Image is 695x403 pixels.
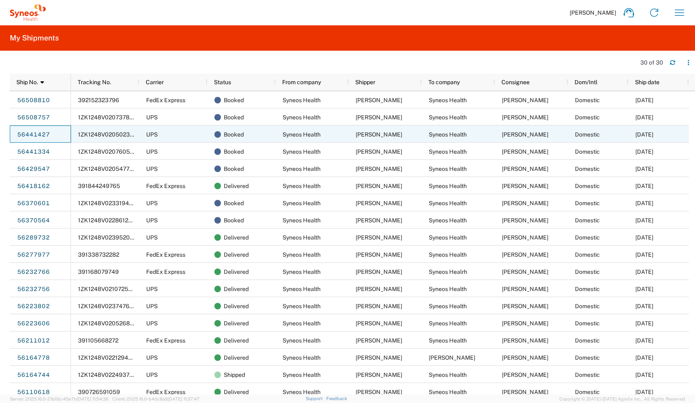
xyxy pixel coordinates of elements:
span: FedEx Express [146,269,185,275]
span: 08/07/2025 [635,166,653,172]
span: 08/15/2025 [635,97,653,103]
span: UPS [146,166,158,172]
a: 56370601 [17,197,50,210]
span: 390726591059 [78,389,120,395]
span: Domestic [575,234,600,241]
span: 391338732282 [78,251,119,258]
span: Katy Hall [502,234,548,241]
a: 56164778 [17,351,50,364]
span: Syneos Health [283,234,321,241]
span: Darrion Campbell-Walker [356,389,402,395]
span: Darrion Campbell-Walker [502,320,548,327]
a: 56164744 [17,368,50,381]
span: UPS [146,354,158,361]
span: Delivered [224,332,249,349]
span: Delivered [224,229,249,246]
span: Delivered [224,280,249,298]
span: Syneos Health [283,303,321,309]
span: Syneos Health [283,354,321,361]
span: Stephanie Moore [502,200,548,206]
span: 07/11/2025 [635,354,653,361]
a: 56223606 [17,317,50,330]
span: Stephanie Moore [502,97,548,103]
span: Stephanie Moore [502,389,548,395]
span: Syneos Health [283,200,321,206]
span: Katy Hall [502,286,548,292]
span: Syneos Health [429,234,467,241]
span: Syneos Health [429,303,467,309]
span: Domestic [575,131,600,138]
span: Darrion Campbell-Walker [356,166,402,172]
a: 56110618 [17,385,50,399]
span: Darrion Campbell-Walker [356,337,402,344]
span: UPS [146,131,158,138]
span: Booked [224,212,244,229]
span: UPS [146,234,158,241]
span: Syneos Health [429,389,467,395]
span: 07/18/2025 [635,286,653,292]
span: Syneos Health [283,269,321,275]
span: 08/08/2025 [635,148,653,155]
span: Syneos Health [283,389,321,395]
span: Darrion Campbell-Walker [356,234,402,241]
span: 1ZK1248V0239520777 [78,234,140,241]
span: [DATE] 11:37:47 [168,396,200,401]
span: 08/08/2025 [635,131,653,138]
span: Shipper [355,79,375,85]
span: Stephanie Moore [502,269,548,275]
span: Delivered [224,298,249,315]
span: Booked [224,195,244,212]
span: Brett Cornell [502,183,548,189]
h2: My Shipments [10,33,59,43]
a: Support [306,396,326,401]
span: UPS [146,148,158,155]
span: Domestic [575,337,600,344]
span: Delivered [224,349,249,366]
span: Delivered [224,315,249,332]
span: Syneos Health [283,114,321,121]
span: 08/01/2025 [635,217,653,224]
span: Consignee [501,79,530,85]
span: 1ZK1248V0233194131 [78,200,138,206]
span: Domestic [575,354,600,361]
span: FedEx Express [146,183,185,189]
span: Syneos Health [283,97,321,103]
span: [PERSON_NAME] [570,9,616,16]
span: 07/18/2025 [635,269,653,275]
span: Domestic [575,372,600,378]
span: [DATE] 11:54:36 [77,396,109,401]
span: Darrion Campbell-Walker [356,114,402,121]
span: Katy Hall [429,354,475,361]
span: UPS [146,200,158,206]
span: Syneos Health [283,217,321,224]
span: Syneos Health [283,320,321,327]
span: UPS [146,286,158,292]
span: From company [282,79,321,85]
span: Domestic [575,200,600,206]
span: 1ZK1248V0205477807 [78,166,140,172]
a: 56370564 [17,214,50,227]
span: 07/17/2025 [635,303,653,309]
span: Syneos Health [283,372,321,378]
span: Domestic [575,166,600,172]
span: 1ZK1248V0221294804 [78,354,139,361]
span: Syneos Health [429,372,467,378]
span: Darrion Campbell-Walker [356,303,402,309]
span: 07/17/2025 [635,320,653,327]
span: 392152323796 [78,97,119,103]
span: 1ZK1248V0228612322 [78,217,138,224]
span: Katy Hall [502,354,548,361]
span: Syneos Health [283,337,321,344]
a: 56441334 [17,145,50,158]
span: Stephanie Moore [502,251,548,258]
span: Darrion Campbell-Walker [356,97,402,103]
span: Syneos Health [429,251,467,258]
span: Domestic [575,148,600,155]
a: 56277977 [17,248,50,261]
span: 08/01/2025 [635,200,653,206]
span: Booked [224,92,244,109]
span: Server: 2025.16.0-21b0bc45e7b [10,396,109,401]
span: 07/11/2025 [635,372,653,378]
a: 56429547 [17,162,50,175]
span: Syneos Health [283,251,321,258]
